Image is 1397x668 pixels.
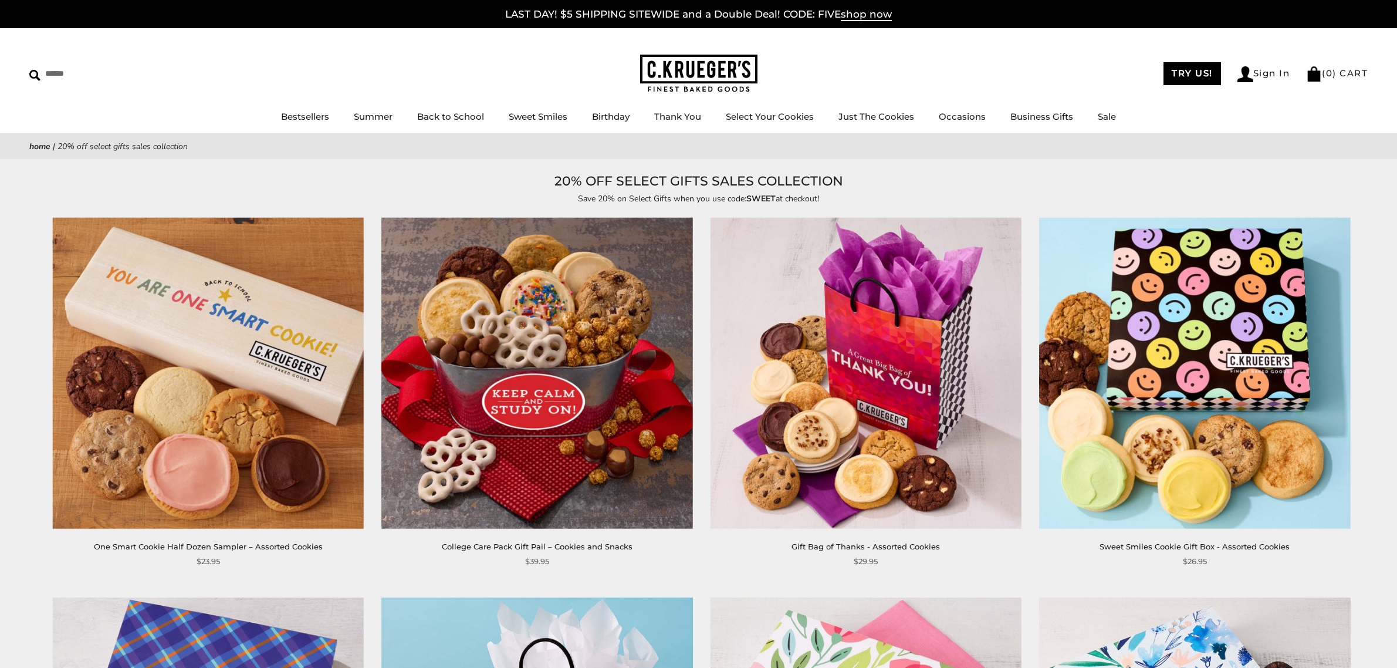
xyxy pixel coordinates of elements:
span: $26.95 [1183,555,1207,568]
img: Sweet Smiles Cookie Gift Box - Assorted Cookies [1039,218,1350,529]
span: $39.95 [525,555,549,568]
img: C.KRUEGER'S [640,55,757,93]
a: Home [29,141,50,152]
a: Bestsellers [281,111,329,122]
a: Occasions [939,111,986,122]
span: $23.95 [197,555,220,568]
img: Account [1237,66,1253,82]
span: shop now [841,8,892,21]
a: Birthday [592,111,630,122]
a: Just The Cookies [838,111,914,122]
img: One Smart Cookie Half Dozen Sampler – Assorted Cookies [53,218,364,529]
a: Select Your Cookies [726,111,814,122]
a: Back to School [417,111,484,122]
img: Bag [1306,66,1322,82]
nav: breadcrumbs [29,140,1368,153]
a: Thank You [654,111,701,122]
input: Search [29,65,169,83]
a: Sale [1098,111,1116,122]
a: College Care Pack Gift Pail – Cookies and Snacks [442,542,632,551]
p: Save 20% on Select Gifts when you use code: at checkout! [429,192,969,205]
img: Gift Bag of Thanks - Assorted Cookies [710,218,1021,529]
span: 0 [1326,68,1333,79]
span: $29.95 [854,555,878,568]
a: Sign In [1237,66,1290,82]
a: Gift Bag of Thanks - Assorted Cookies [711,218,1021,529]
img: Search [29,70,40,81]
span: 20% OFF SELECT GIFTS SALES COLLECTION [57,141,188,152]
a: Business Gifts [1010,111,1073,122]
img: College Care Pack Gift Pail – Cookies and Snacks [381,218,692,529]
a: Sweet Smiles Cookie Gift Box - Assorted Cookies [1100,542,1290,551]
a: One Smart Cookie Half Dozen Sampler – Assorted Cookies [94,542,323,551]
a: LAST DAY! $5 SHIPPING SITEWIDE and a Double Deal! CODE: FIVEshop now [505,8,892,21]
a: Summer [354,111,393,122]
a: Sweet Smiles [509,111,567,122]
a: Gift Bag of Thanks - Assorted Cookies [791,542,940,551]
span: | [53,141,55,152]
a: TRY US! [1163,62,1221,85]
a: (0) CART [1306,68,1368,79]
h1: 20% OFF SELECT GIFTS SALES COLLECTION [47,171,1350,192]
strong: SWEET [746,193,776,204]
